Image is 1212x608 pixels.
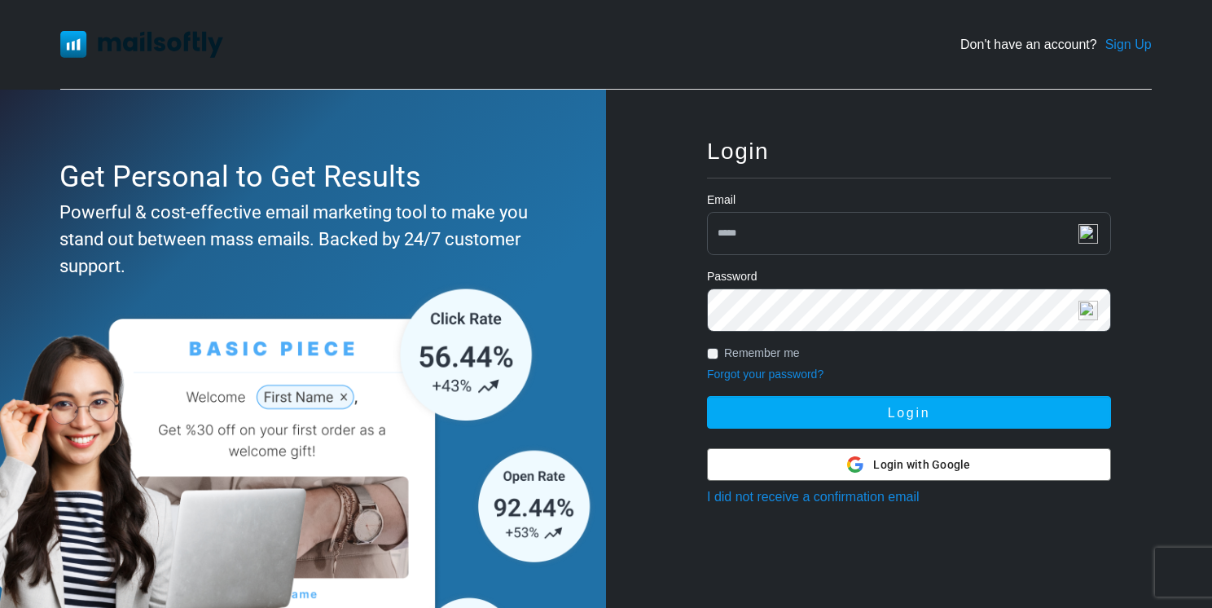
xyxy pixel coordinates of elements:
[707,192,736,209] label: Email
[873,456,970,474] span: Login with Google
[59,155,538,199] div: Get Personal to Get Results
[707,490,920,504] a: I did not receive a confirmation email
[707,448,1111,481] button: Login with Google
[724,345,800,362] label: Remember me
[1078,301,1098,320] img: npw-badge-icon-locked.svg
[707,139,769,164] span: Login
[960,35,1152,55] div: Don't have an account?
[1078,224,1098,244] img: npw-badge-icon-locked.svg
[60,31,223,57] img: Mailsoftly
[707,268,757,285] label: Password
[59,199,538,280] div: Powerful & cost-effective email marketing tool to make you stand out between mass emails. Backed ...
[1105,35,1152,55] a: Sign Up
[707,396,1111,429] button: Login
[707,368,823,381] a: Forgot your password?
